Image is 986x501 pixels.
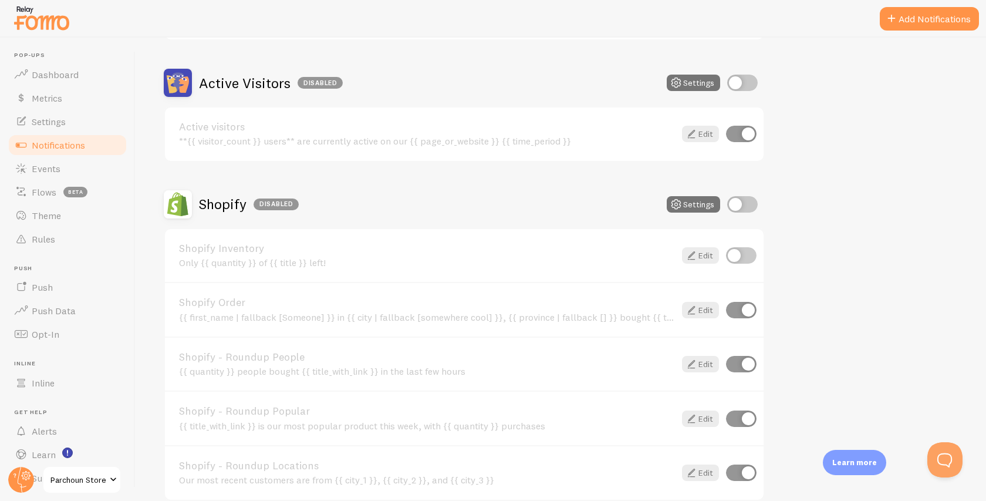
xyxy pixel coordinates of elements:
p: Learn more [832,457,877,468]
div: Our most recent customers are from {{ city_1 }}, {{ city_2 }}, and {{ city_3 }} [179,475,675,485]
a: Edit [682,411,719,427]
span: Settings [32,116,66,127]
span: Learn [32,449,56,460]
a: Edit [682,126,719,142]
a: Shopify - Roundup Popular [179,406,675,416]
a: Edit [682,465,719,481]
button: Settings [667,196,720,213]
span: Rules [32,233,55,245]
span: Pop-ups [14,52,128,59]
span: Events [32,163,60,174]
iframe: Help Scout Beacon - Open [927,442,963,478]
a: Edit [682,247,719,264]
a: Alerts [7,419,128,443]
a: Metrics [7,86,128,110]
div: {{ quantity }} people bought {{ title_with_link }} in the last few hours [179,366,675,376]
a: Shopify Order [179,297,675,308]
a: Dashboard [7,63,128,86]
img: fomo-relay-logo-orange.svg [12,3,71,33]
span: Push Data [32,305,76,317]
a: Shopify - Roundup Locations [179,460,675,471]
a: Flows beta [7,180,128,204]
img: Active Visitors [164,69,192,97]
a: Notifications [7,133,128,157]
a: Parchoun Store [42,466,121,494]
a: Push [7,275,128,299]
a: Settings [7,110,128,133]
span: Notifications [32,139,85,151]
a: Learn [7,443,128,466]
div: {{ title_with_link }} is our most popular product this week, with {{ quantity }} purchases [179,421,675,431]
span: beta [63,187,87,197]
a: Rules [7,227,128,251]
a: Active visitors [179,122,675,132]
div: {{ first_name | fallback [Someone] }} in {{ city | fallback [somewhere cool] }}, {{ province | fa... [179,312,675,322]
span: Alerts [32,425,57,437]
div: Disabled [298,77,343,89]
span: Parchoun Store [50,473,106,487]
img: Shopify [164,190,192,218]
a: Shopify Inventory [179,243,675,254]
span: Theme [32,210,61,221]
a: Push Data [7,299,128,322]
a: Inline [7,371,128,395]
a: Theme [7,204,128,227]
a: Events [7,157,128,180]
a: Opt-In [7,322,128,346]
svg: <p>Watch New Feature Tutorials!</p> [62,448,73,458]
h2: Shopify [199,195,299,213]
span: Get Help [14,409,128,416]
div: **{{ visitor_count }} users** are currently active on our {{ page_or_website }} {{ time_period }} [179,136,675,146]
span: Flows [32,186,56,198]
span: Inline [14,360,128,368]
a: Shopify - Roundup People [179,352,675,362]
h2: Active Visitors [199,74,343,92]
div: Only {{ quantity }} of {{ title }} left! [179,257,675,268]
a: Edit [682,302,719,318]
span: Push [32,281,53,293]
span: Opt-In [32,328,59,340]
span: Push [14,265,128,273]
span: Dashboard [32,69,79,80]
button: Settings [667,75,720,91]
div: Learn more [823,450,886,475]
span: Inline [32,377,55,389]
span: Metrics [32,92,62,104]
a: Edit [682,356,719,372]
div: Disabled [254,199,299,210]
